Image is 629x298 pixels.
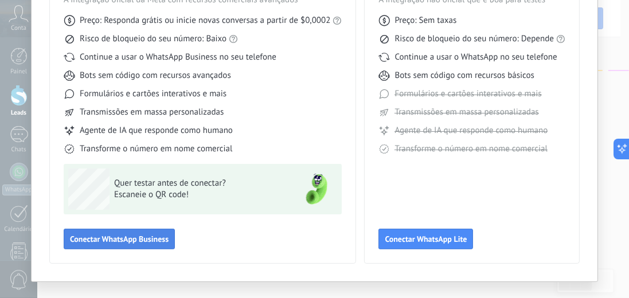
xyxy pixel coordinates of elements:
span: Formulários e cartões interativos e mais [394,88,541,100]
span: Transforme o número em nome comercial [394,143,547,155]
img: green-phone.png [296,168,337,210]
span: Risco de bloqueio do seu número: Baixo [80,33,226,45]
span: Transforme o número em nome comercial [80,143,232,155]
span: Continue a usar o WhatsApp no seu telefone [394,52,557,63]
span: Transmissões em massa personalizadas [80,107,224,118]
span: Risco de bloqueio do seu número: Depende [394,33,554,45]
span: Bots sem código com recursos básicos [394,70,534,81]
span: Transmissões em massa personalizadas [394,107,538,118]
span: Agente de IA que responde como humano [394,125,548,136]
span: Bots sem código com recursos avançados [80,70,231,81]
span: Agente de IA que responde como humano [80,125,233,136]
span: Preço: Responda grátis ou inicie novas conversas a partir de $0,0002 [80,15,330,26]
span: Formulários e cartões interativos e mais [80,88,226,100]
span: Escaneie o QR code! [114,189,282,201]
span: Quer testar antes de conectar? [114,178,282,189]
span: Continue a usar o WhatsApp Business no seu telefone [80,52,276,63]
span: Conectar WhatsApp Business [70,235,169,243]
button: Conectar WhatsApp Business [64,229,175,249]
span: Conectar WhatsApp Lite [385,235,467,243]
button: Conectar WhatsApp Lite [378,229,473,249]
span: Preço: Sem taxas [394,15,456,26]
